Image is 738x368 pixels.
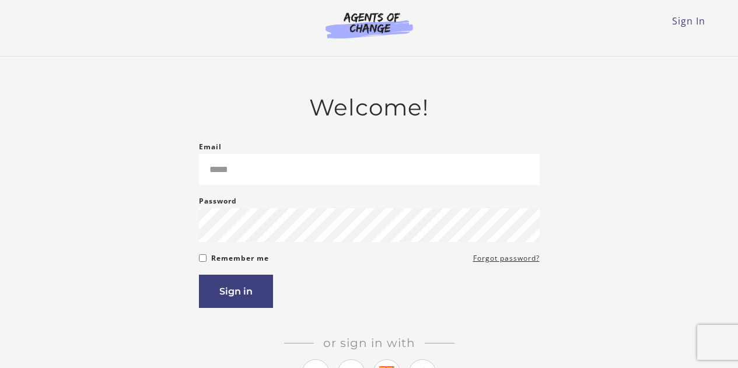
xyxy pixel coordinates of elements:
[473,251,540,265] a: Forgot password?
[199,140,222,154] label: Email
[313,12,425,38] img: Agents of Change Logo
[199,194,237,208] label: Password
[199,94,540,121] h2: Welcome!
[314,336,425,350] span: Or sign in with
[199,275,273,308] button: Sign in
[211,251,269,265] label: Remember me
[672,15,705,27] a: Sign In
